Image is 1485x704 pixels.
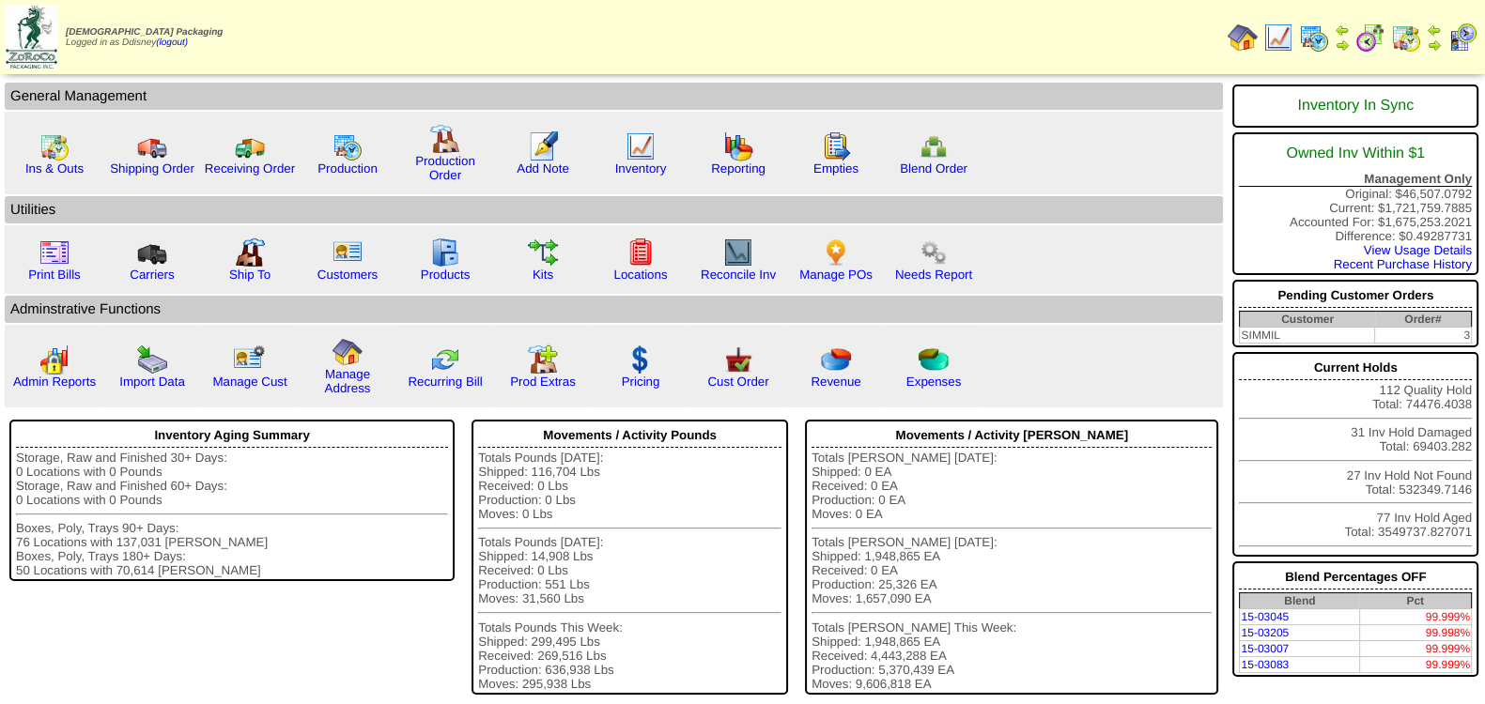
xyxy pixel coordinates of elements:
img: truck.gif [137,131,167,161]
a: Recurring Bill [408,375,482,389]
td: 99.999% [1359,609,1471,625]
a: (logout) [156,38,188,48]
img: dollar.gif [626,344,656,375]
img: line_graph.gif [1263,23,1293,53]
img: network.png [919,131,949,161]
a: 15-03083 [1241,658,1289,671]
img: po.png [821,237,851,268]
a: Reconcile Inv [701,268,776,282]
div: Totals Pounds [DATE]: Shipped: 116,704 Lbs Received: 0 Lbs Production: 0 Lbs Moves: 0 Lbs Totals ... [478,451,781,691]
a: Add Note [517,161,569,176]
div: Original: $46,507.0792 Current: $1,721,759.7885 Accounted For: $1,675,253.2021 Difference: $0.492... [1232,132,1478,275]
img: arrowright.gif [1427,38,1442,53]
a: Ship To [229,268,271,282]
div: Owned Inv Within $1 [1239,136,1472,172]
img: workflow.png [919,237,949,268]
img: factory2.gif [235,237,265,268]
img: import.gif [137,344,167,375]
img: calendarblend.gif [1355,23,1385,53]
div: Inventory In Sync [1239,88,1472,124]
td: 99.999% [1359,657,1471,673]
a: Production [317,161,378,176]
a: Kits [533,268,553,282]
img: calendarcustomer.gif [1447,23,1477,53]
a: View Usage Details [1364,243,1472,257]
img: factory.gif [430,124,460,154]
a: Receiving Order [205,161,295,176]
a: Inventory [615,161,667,176]
a: Recent Purchase History [1334,257,1472,271]
th: Blend [1240,593,1359,609]
a: Admin Reports [13,375,96,389]
img: line_graph.gif [626,131,656,161]
img: arrowleft.gif [1335,23,1350,38]
a: Print Bills [28,268,81,282]
a: Prod Extras [510,375,576,389]
a: 15-03045 [1241,610,1289,623]
a: Revenue [811,375,860,389]
a: Needs Report [895,268,972,282]
td: 99.999% [1359,641,1471,657]
td: Adminstrative Functions [5,296,1223,323]
img: home.gif [333,337,363,367]
a: 15-03007 [1241,642,1289,655]
th: Pct [1359,593,1471,609]
div: Current Holds [1239,356,1472,380]
td: 3 [1375,328,1472,344]
img: graph2.png [39,344,70,375]
img: reconcile.gif [430,344,460,375]
a: Manage POs [799,268,873,282]
img: customers.gif [333,237,363,268]
td: General Management [5,83,1223,110]
img: zoroco-logo-small.webp [6,6,57,69]
img: calendarprod.gif [1299,23,1329,53]
a: Import Data [119,375,185,389]
td: SIMMIL [1240,328,1375,344]
a: Products [421,268,471,282]
div: Totals [PERSON_NAME] [DATE]: Shipped: 0 EA Received: 0 EA Production: 0 EA Moves: 0 EA Totals [PE... [812,451,1212,691]
span: [DEMOGRAPHIC_DATA] Packaging [66,27,223,38]
a: Ins & Outs [25,161,84,176]
img: orders.gif [528,131,558,161]
img: pie_chart2.png [919,344,949,375]
a: 15-03205 [1241,626,1289,639]
img: workflow.gif [528,237,558,268]
img: locations.gif [626,237,656,268]
img: invoice2.gif [39,237,70,268]
img: workorder.gif [821,131,851,161]
img: calendarprod.gif [333,131,363,161]
a: Carriers [130,268,174,282]
a: Manage Address [325,367,371,395]
a: Locations [613,268,667,282]
a: Manage Cust [212,375,286,389]
a: Cust Order [707,375,768,389]
td: Utilities [5,196,1223,223]
a: Expenses [906,375,962,389]
img: prodextras.gif [528,344,558,375]
div: Management Only [1239,172,1472,187]
a: Reporting [711,161,766,176]
div: Blend Percentages OFF [1239,565,1472,589]
th: Customer [1240,312,1375,328]
a: Customers [317,268,378,282]
div: Movements / Activity [PERSON_NAME] [812,423,1212,448]
img: arrowleft.gif [1427,23,1442,38]
a: Production Order [415,154,475,182]
img: truck2.gif [235,131,265,161]
th: Order# [1375,312,1472,328]
img: pie_chart.png [821,344,851,375]
img: graph.gif [723,131,753,161]
img: arrowright.gif [1335,38,1350,53]
a: Empties [813,161,859,176]
img: managecust.png [233,344,268,375]
a: Pricing [622,375,660,389]
div: Storage, Raw and Finished 30+ Days: 0 Locations with 0 Pounds Storage, Raw and Finished 60+ Days:... [16,451,448,577]
div: Pending Customer Orders [1239,283,1472,308]
span: Logged in as Ddisney [66,27,223,48]
img: cust_order.png [723,344,753,375]
a: Blend Order [900,161,967,176]
img: cabinet.gif [430,237,460,268]
div: Movements / Activity Pounds [478,423,781,448]
a: Shipping Order [110,161,194,176]
img: calendarinout.gif [39,131,70,161]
